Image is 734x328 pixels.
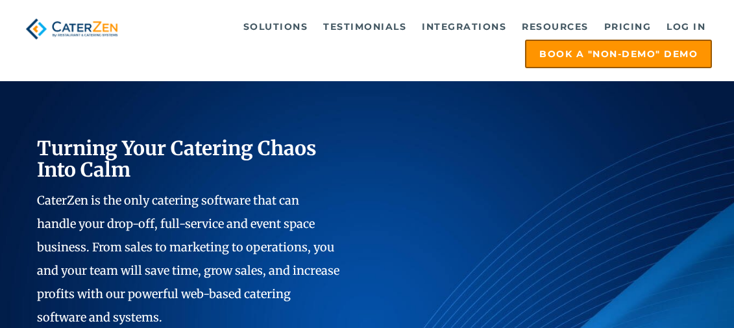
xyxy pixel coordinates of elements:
[37,193,339,325] span: CaterZen is the only catering software that can handle your drop-off, full-service and event spac...
[140,14,712,68] div: Navigation Menu
[598,14,658,40] a: Pricing
[515,14,595,40] a: Resources
[317,14,413,40] a: Testimonials
[525,40,712,68] a: Book a "Non-Demo" Demo
[237,14,315,40] a: Solutions
[37,136,317,182] span: Turning Your Catering Chaos Into Calm
[22,14,121,44] img: caterzen
[415,14,513,40] a: Integrations
[660,14,712,40] a: Log in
